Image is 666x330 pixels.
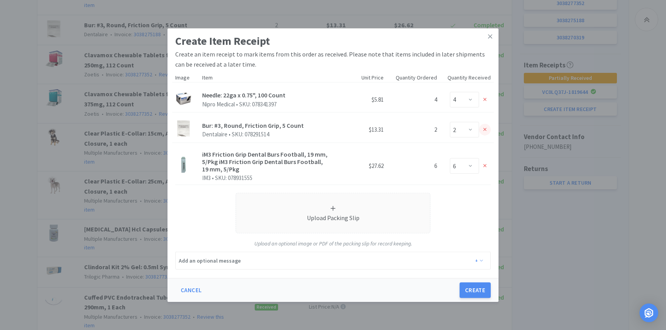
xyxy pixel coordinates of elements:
button: Create [460,282,491,298]
div: Quantity Received [440,70,494,85]
button: + [471,255,487,266]
span: • [211,174,215,182]
div: Add an optional message [179,256,241,265]
h6: $13.31 [336,125,384,134]
img: 8bc64fa232de481bb03c5d3df4fa5b5e_66420.jpeg [175,120,192,137]
button: Cancel [175,282,207,298]
img: 2febb8e5e2c14890a1a1b9b0c92a7a62_261021.jpeg [175,157,192,173]
div: Open Intercom Messenger [640,304,658,322]
h6: 2 [390,125,437,134]
div: Upload Packing Slip [239,213,427,222]
span: Upload Packing Slip [236,193,430,233]
p: Nipro Medical SKU: 078341397 [202,101,330,108]
h6: $27.62 [336,161,384,171]
p: Dentalaire SKU: 078291514 [202,131,330,138]
a: Bur: #3, Round, Friction Grip, 5 Count [202,122,304,129]
em: Upload an optional image or PDF of the packing slip for record keeping. [254,240,412,247]
div: Image [172,70,199,85]
span: • [235,100,239,108]
div: Unit Price [333,70,387,85]
div: Quantity Ordered [387,70,440,85]
a: iM3 Friction Grip Dental Burs Football, 19 mm, 5/Pkg iM3 Friction Grip Dental Burs Football, 19 m... [202,150,328,173]
div: Create an item receipt to mark items from this order as received. Please note that items included... [175,49,491,69]
div: Item [199,70,333,85]
h6: $5.81 [336,95,384,104]
h6: 6 [390,161,437,171]
h6: 4 [390,95,437,104]
span: • [227,131,232,138]
p: IM3 SKU: 078931555 [202,175,330,182]
div: Create Item Receipt [175,32,491,49]
img: 1402cd61159a4be392b33ee6983679c8_51867.jpeg [175,90,192,107]
a: Needle: 22ga x 0.75", 100 Count [202,91,285,99]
